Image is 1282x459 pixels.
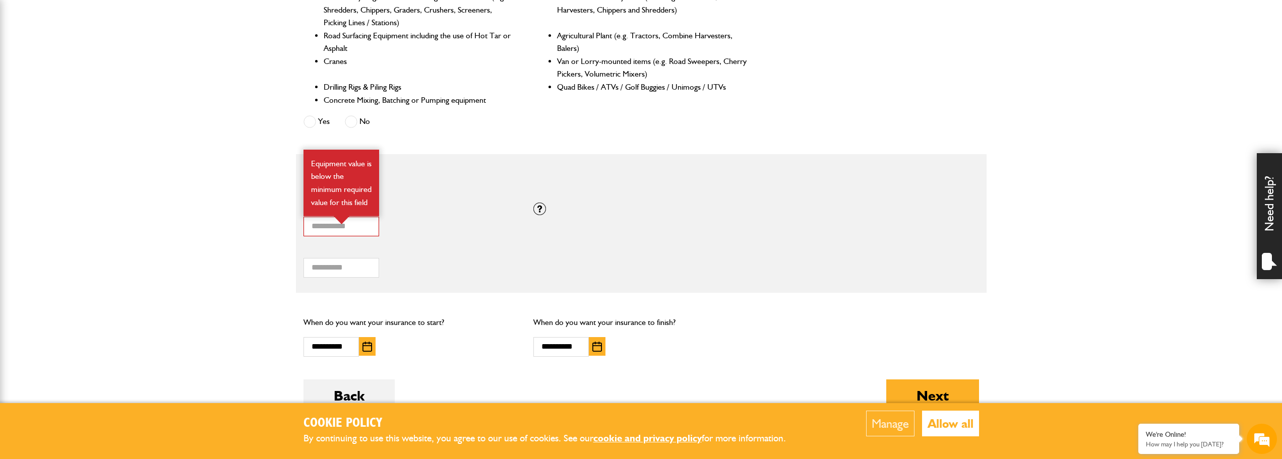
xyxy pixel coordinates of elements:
[303,150,379,216] div: Equipment value is below the minimum required value for this field
[533,316,749,329] p: When do you want your insurance to finish?
[1257,153,1282,279] div: Need help?
[303,379,395,412] button: Back
[324,55,515,81] li: Cranes
[1146,430,1232,439] div: We're Online!
[303,115,330,128] label: Yes
[557,81,748,94] li: Quad Bikes / ATVs / Golf Buggies / Unimogs / UTVs
[303,416,803,431] h2: Cookie Policy
[303,316,519,329] p: When do you want your insurance to start?
[557,29,748,55] li: Agricultural Plant (e.g. Tractors, Combine Harvesters, Balers)
[922,411,979,436] button: Allow all
[324,94,515,107] li: Concrete Mixing, Batching or Pumping equipment
[592,342,602,352] img: Choose date
[362,342,372,352] img: Choose date
[303,431,803,446] p: By continuing to use this website, you agree to our use of cookies. See our for more information.
[334,216,349,224] img: error-box-arrow.svg
[593,432,702,444] a: cookie and privacy policy
[866,411,914,436] button: Manage
[886,379,979,412] button: Next
[324,29,515,55] li: Road Surfacing Equipment including the use of Hot Tar or Asphalt
[557,55,748,81] li: Van or Lorry-mounted items (e.g. Road Sweepers, Cherry Pickers, Volumetric Mixers)
[1146,440,1232,448] p: How may I help you today?
[324,81,515,94] li: Drilling Rigs & Piling Rigs
[345,115,370,128] label: No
